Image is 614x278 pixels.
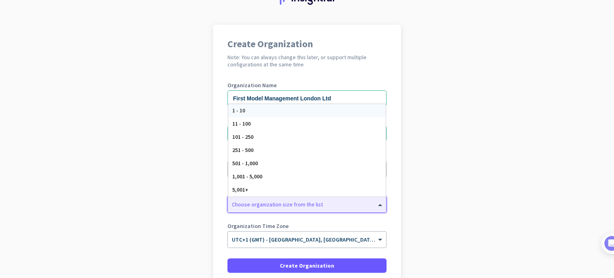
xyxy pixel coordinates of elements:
label: Phone Number [227,118,387,123]
label: Organization Name [227,82,387,88]
label: Organization Time Zone [227,223,387,229]
span: 5,001+ [232,186,248,193]
span: Create Organization [280,262,334,270]
label: Organization language [227,153,286,158]
span: 11 - 100 [232,120,251,127]
span: 1,001 - 5,000 [232,173,262,180]
input: 121 234 5678 [227,126,387,142]
span: 501 - 1,000 [232,160,258,167]
span: 251 - 500 [232,146,253,154]
button: Create Organization [227,258,387,273]
h1: Create Organization [227,39,387,49]
label: Organization Size (Optional) [227,188,387,194]
input: What is the name of your organization? [227,90,387,106]
span: 1 - 10 [232,107,245,114]
h2: Note: You can always change this later, or support multiple configurations at the same time [227,54,387,68]
span: 101 - 250 [232,133,253,140]
div: Options List [228,104,386,196]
